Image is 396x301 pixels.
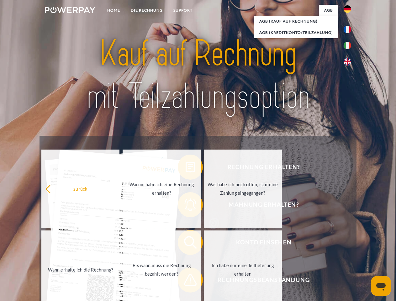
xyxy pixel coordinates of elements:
[45,184,116,193] div: zurück
[126,180,197,197] div: Warum habe ich eine Rechnung erhalten?
[45,7,95,13] img: logo-powerpay-white.svg
[208,180,278,197] div: Was habe ich noch offen, ist meine Zahlung eingegangen?
[125,5,168,16] a: DIE RECHNUNG
[126,261,197,278] div: Bis wann muss die Rechnung bezahlt werden?
[60,30,336,120] img: title-powerpay_de.svg
[319,5,338,16] a: agb
[344,58,351,66] img: en
[254,16,338,27] a: AGB (Kauf auf Rechnung)
[45,265,116,274] div: Wann erhalte ich die Rechnung?
[254,27,338,38] a: AGB (Kreditkonto/Teilzahlung)
[344,26,351,33] img: fr
[344,5,351,13] img: de
[102,5,125,16] a: Home
[371,276,391,296] iframe: Schaltfläche zum Öffnen des Messaging-Fensters
[344,42,351,49] img: it
[204,150,282,228] a: Was habe ich noch offen, ist meine Zahlung eingegangen?
[208,261,278,278] div: Ich habe nur eine Teillieferung erhalten
[168,5,198,16] a: SUPPORT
